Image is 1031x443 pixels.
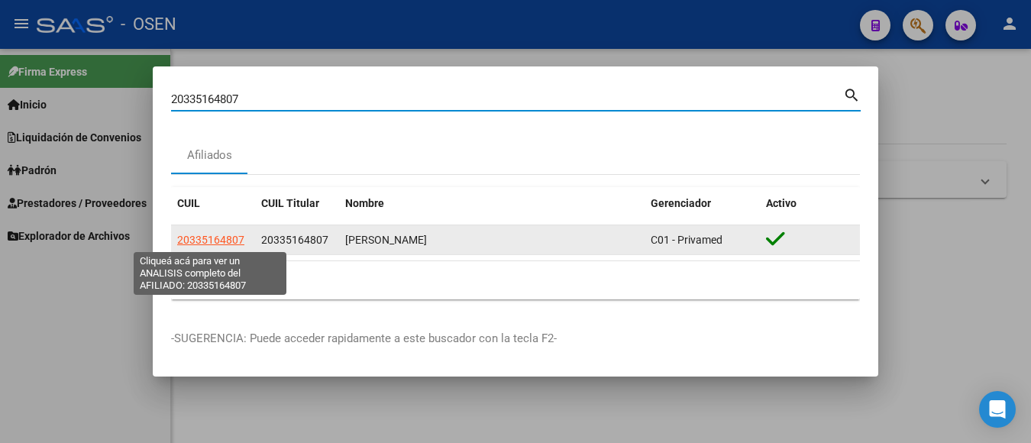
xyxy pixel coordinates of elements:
[339,187,645,220] datatable-header-cell: Nombre
[171,330,860,348] p: -SUGERENCIA: Puede acceder rapidamente a este buscador con la tecla F2-
[187,147,232,164] div: Afiliados
[345,231,638,249] div: [PERSON_NAME]
[766,197,797,209] span: Activo
[177,197,200,209] span: CUIL
[171,187,255,220] datatable-header-cell: CUIL
[979,391,1016,428] div: Open Intercom Messenger
[255,187,339,220] datatable-header-cell: CUIL Titular
[345,197,384,209] span: Nombre
[843,85,861,103] mat-icon: search
[261,197,319,209] span: CUIL Titular
[645,187,760,220] datatable-header-cell: Gerenciador
[760,187,860,220] datatable-header-cell: Activo
[177,234,244,246] span: 20335164807
[261,234,328,246] span: 20335164807
[651,234,722,246] span: C01 - Privamed
[651,197,711,209] span: Gerenciador
[171,261,860,299] div: 1 total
